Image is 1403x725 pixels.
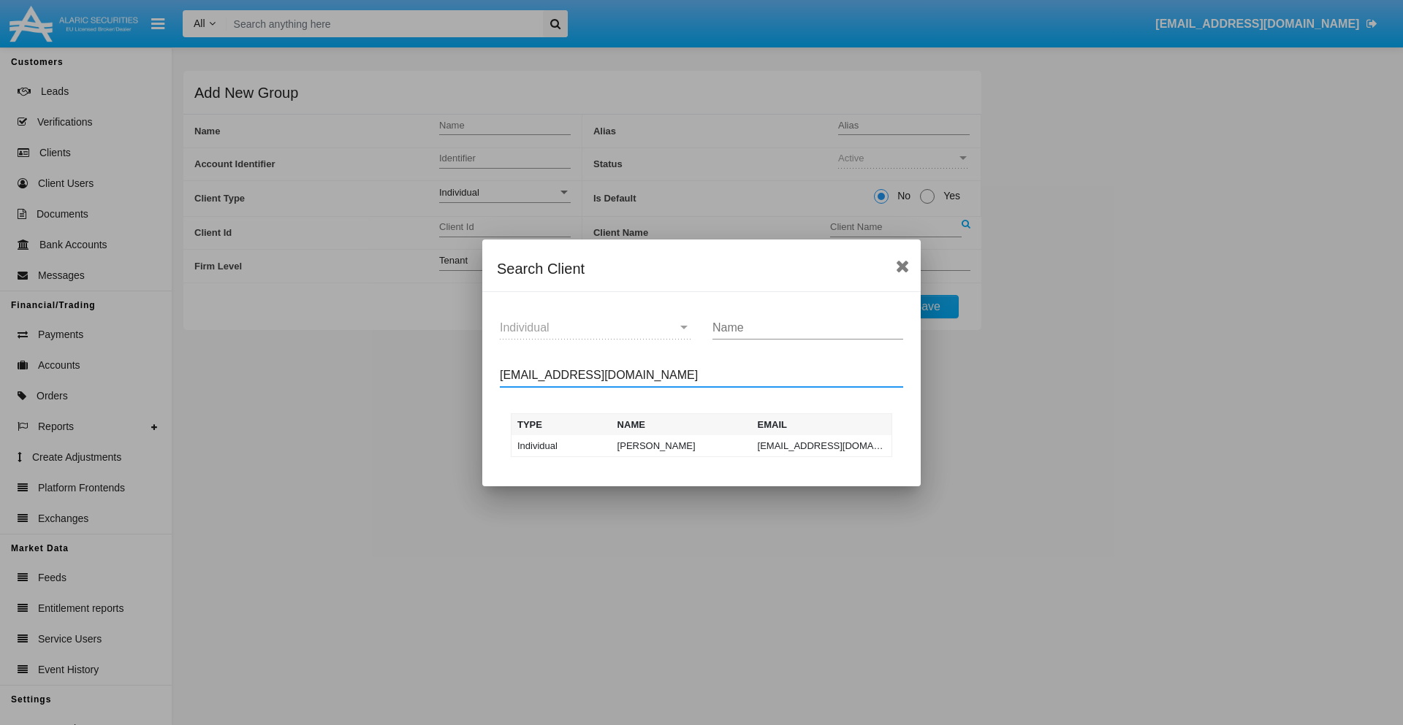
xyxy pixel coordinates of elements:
td: [PERSON_NAME] [612,435,752,457]
th: Type [512,413,612,435]
td: Individual [512,435,612,457]
div: Search Client [497,257,906,280]
th: Name [612,413,752,435]
td: [EMAIL_ADDRESS][DOMAIN_NAME] [752,435,892,457]
th: Email [752,413,892,435]
span: Individual [500,321,550,334]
